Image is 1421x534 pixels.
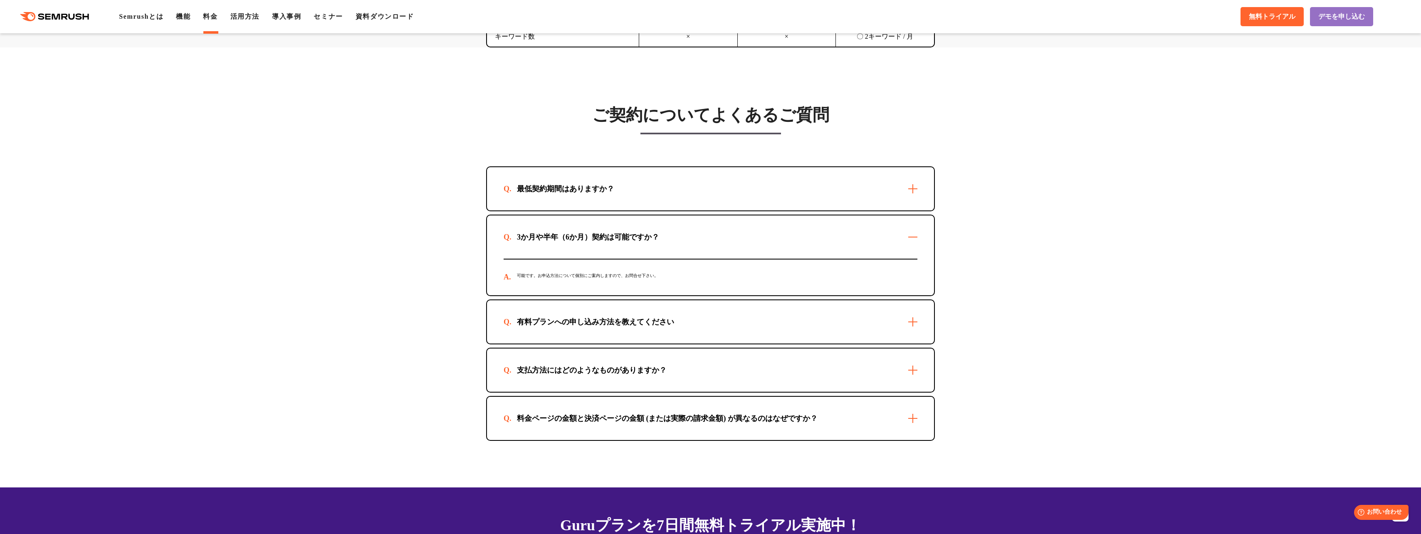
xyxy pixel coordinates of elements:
[504,365,680,375] div: 支払方法にはどのようなものがありますか？
[504,232,672,242] div: 3か月や半年（6か月）契約は可能ですか？
[314,13,343,20] a: セミナー
[694,517,861,534] span: 無料トライアル実施中！
[836,27,934,47] td: 〇 2キーワード / 月
[639,27,738,47] td: ×
[1310,7,1373,26] a: デモを申し込む
[272,13,301,20] a: 導入事例
[737,27,836,47] td: ×
[487,27,639,47] td: キーワード数
[1318,12,1365,21] span: デモを申し込む
[1347,502,1412,525] iframe: Help widget launcher
[1241,7,1304,26] a: 無料トライアル
[230,13,259,20] a: 活用方法
[504,413,831,423] div: 料金ページの金額と決済ページの金額 (または実際の請求金額) が異なるのはなぜですか？
[356,13,414,20] a: 資料ダウンロード
[1249,12,1295,21] span: 無料トライアル
[504,184,628,194] div: 最低契約期間はありますか？
[203,13,217,20] a: 料金
[119,13,163,20] a: Semrushとは
[504,260,917,295] div: 可能です。お申込方法について個別にご案内しますので、お問合せ下さい。
[486,105,935,126] h3: ご契約についてよくあるご質問
[176,13,190,20] a: 機能
[504,317,687,327] div: 有料プランへの申し込み方法を教えてください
